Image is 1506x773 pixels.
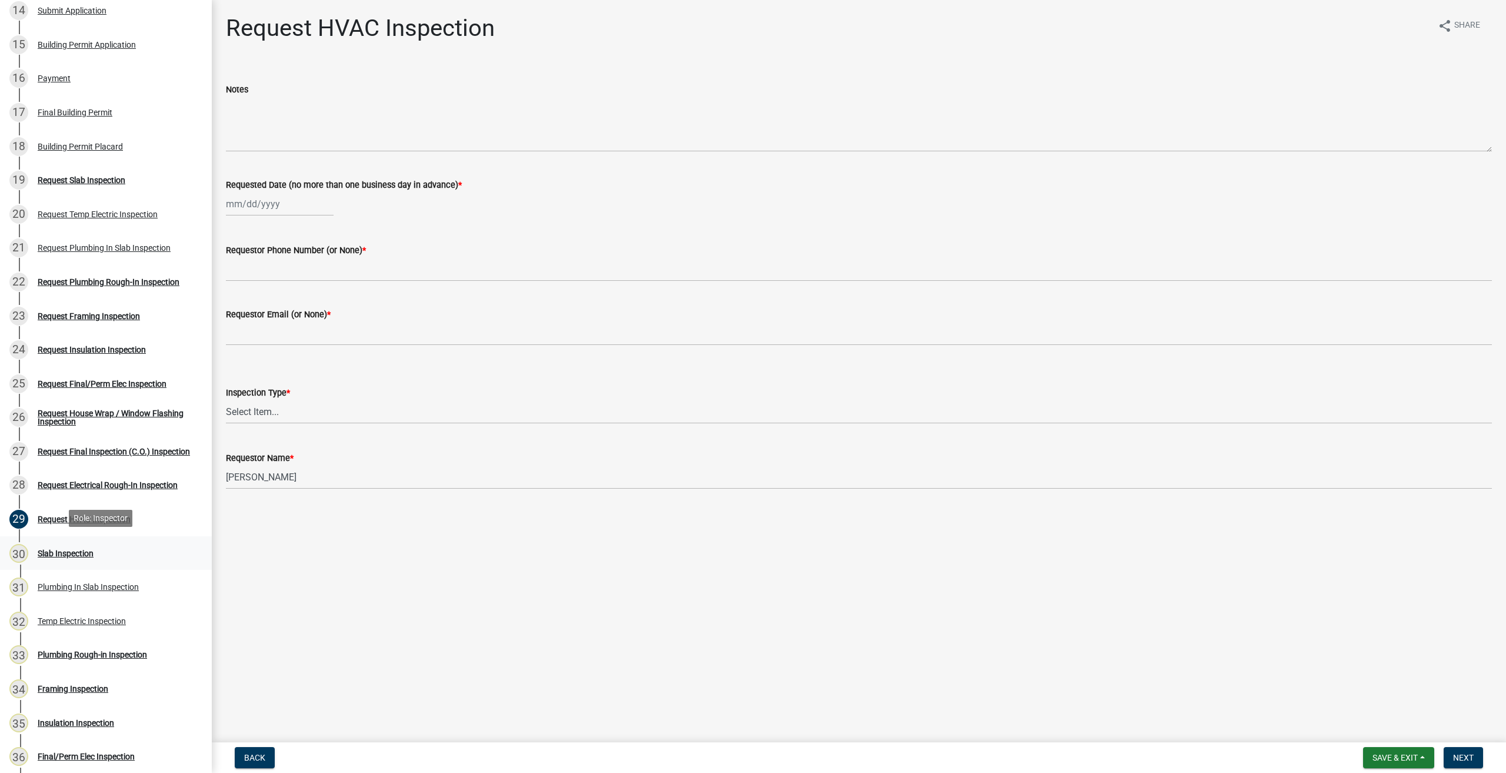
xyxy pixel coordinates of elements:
[226,247,366,255] label: Requestor Phone Number (or None)
[38,409,193,426] div: Request House Wrap / Window Flashing Inspection
[9,273,28,291] div: 22
[9,1,28,20] div: 14
[38,108,112,117] div: Final Building Permit
[38,278,179,286] div: Request Plumbing Rough-In Inspection
[38,481,178,489] div: Request Electrical Rough-In Inspection
[1454,19,1480,33] span: Share
[9,510,28,529] div: 29
[38,244,171,252] div: Request Plumbing In Slab Inspection
[9,35,28,54] div: 15
[9,69,28,88] div: 16
[38,515,131,523] div: Request HVAC Inspection
[1428,14,1490,37] button: shareShare
[38,74,71,82] div: Payment
[9,307,28,326] div: 23
[226,14,495,42] h1: Request HVAC Inspection
[38,617,126,625] div: Temp Electric Inspection
[38,752,135,761] div: Final/Perm Elec Inspection
[38,380,166,388] div: Request Final/Perm Elec Inspection
[9,171,28,190] div: 19
[226,454,294,463] label: Requestor Name
[38,447,190,456] div: Request Final Inspection (C.O.) Inspection
[9,679,28,698] div: 34
[1444,747,1483,768] button: Next
[226,311,331,319] label: Requestor Email (or None)
[38,210,158,218] div: Request Temp Electric Inspection
[38,549,94,558] div: Slab Inspection
[38,176,125,184] div: Request Slab Inspection
[1372,753,1418,762] span: Save & Exit
[38,651,147,659] div: Plumbing Rough-in Inspection
[38,583,139,591] div: Plumbing In Slab Inspection
[38,346,146,354] div: Request Insulation Inspection
[9,103,28,122] div: 17
[9,137,28,156] div: 18
[244,753,265,762] span: Back
[38,312,140,320] div: Request Framing Inspection
[226,86,248,94] label: Notes
[38,6,106,15] div: Submit Application
[9,205,28,224] div: 20
[226,389,290,397] label: Inspection Type
[9,408,28,427] div: 26
[38,142,123,151] div: Building Permit Placard
[9,645,28,664] div: 33
[9,374,28,393] div: 25
[9,476,28,495] div: 28
[1438,19,1452,33] i: share
[226,181,462,190] label: Requested Date (no more than one business day in advance)
[9,747,28,766] div: 36
[9,238,28,257] div: 21
[9,544,28,563] div: 30
[38,41,136,49] div: Building Permit Application
[9,442,28,461] div: 27
[38,685,108,693] div: Framing Inspection
[38,719,114,727] div: Insulation Inspection
[1363,747,1434,768] button: Save & Exit
[226,192,334,216] input: mm/dd/yyyy
[9,714,28,732] div: 35
[9,578,28,596] div: 31
[235,747,275,768] button: Back
[1453,753,1474,762] span: Next
[69,510,132,527] div: Role: Inspector
[9,612,28,631] div: 32
[9,340,28,359] div: 24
